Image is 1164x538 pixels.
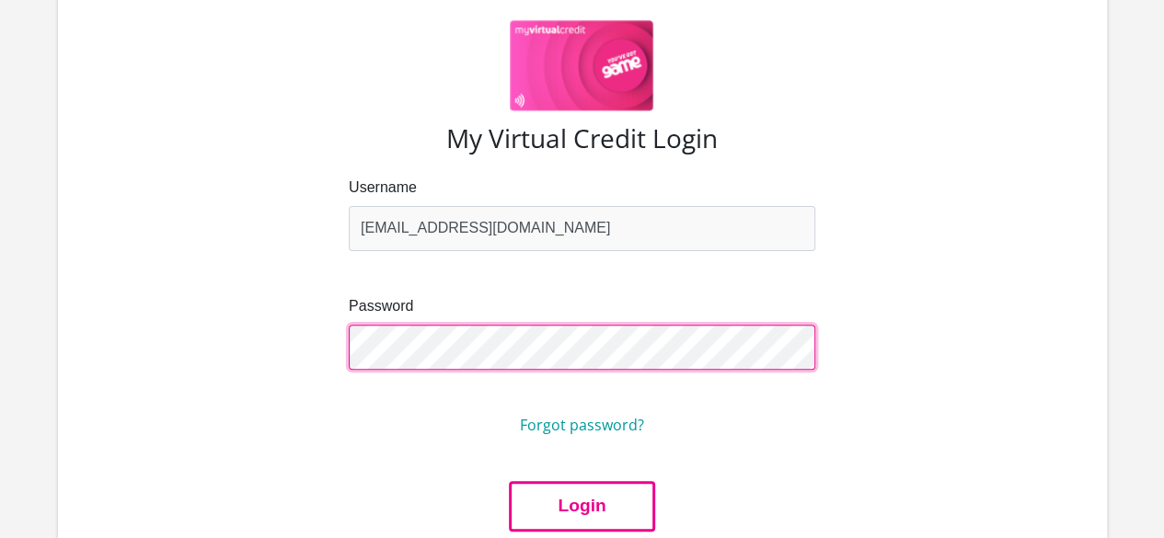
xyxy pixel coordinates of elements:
h3: My Virtual Credit Login [102,123,1063,155]
label: Username [349,177,815,199]
button: Login [509,481,654,532]
img: game logo [510,20,654,112]
input: Email [349,206,815,251]
label: Password [349,295,815,317]
a: Forgot password? [520,415,644,435]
